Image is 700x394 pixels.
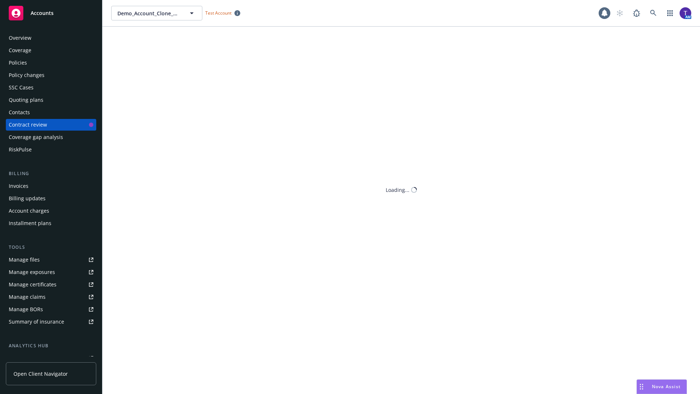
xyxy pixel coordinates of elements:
div: Overview [9,32,31,44]
span: Open Client Navigator [13,370,68,378]
div: SSC Cases [9,82,34,93]
div: Loss summary generator [9,352,69,364]
a: Loss summary generator [6,352,96,364]
span: Demo_Account_Clone_QA_CR_Tests_Prospect [117,9,180,17]
a: Overview [6,32,96,44]
a: Summary of insurance [6,316,96,328]
a: RiskPulse [6,144,96,155]
div: Invoices [9,180,28,192]
div: Drag to move [637,380,646,394]
a: Manage certificates [6,279,96,290]
a: Switch app [663,6,677,20]
span: Accounts [31,10,54,16]
div: Analytics hub [6,342,96,349]
div: Loading... [386,186,409,194]
span: Nova Assist [652,383,681,390]
a: Manage BORs [6,304,96,315]
a: Account charges [6,205,96,217]
button: Nova Assist [637,379,687,394]
div: Policy changes [9,69,44,81]
div: Coverage [9,45,31,56]
a: Coverage gap analysis [6,131,96,143]
a: Installment plans [6,217,96,229]
div: Billing updates [9,193,46,204]
button: Demo_Account_Clone_QA_CR_Tests_Prospect [111,6,202,20]
a: Start snowing [612,6,627,20]
div: Contacts [9,107,30,118]
span: Test Account [205,10,232,16]
a: Manage files [6,254,96,266]
div: RiskPulse [9,144,32,155]
div: Manage certificates [9,279,57,290]
span: Test Account [202,9,243,17]
div: Manage files [9,254,40,266]
a: Report a Bug [629,6,644,20]
div: Manage claims [9,291,46,303]
div: Tools [6,244,96,251]
a: Policy changes [6,69,96,81]
img: photo [680,7,691,19]
div: Billing [6,170,96,177]
div: Installment plans [9,217,51,229]
div: Manage exposures [9,266,55,278]
a: Contract review [6,119,96,131]
a: Manage claims [6,291,96,303]
div: Contract review [9,119,47,131]
a: Billing updates [6,193,96,204]
div: Summary of insurance [9,316,64,328]
a: SSC Cases [6,82,96,93]
a: Search [646,6,661,20]
a: Invoices [6,180,96,192]
div: Manage BORs [9,304,43,315]
div: Policies [9,57,27,69]
div: Coverage gap analysis [9,131,63,143]
a: Coverage [6,45,96,56]
div: Account charges [9,205,49,217]
a: Accounts [6,3,96,23]
a: Quoting plans [6,94,96,106]
div: Quoting plans [9,94,43,106]
a: Manage exposures [6,266,96,278]
a: Policies [6,57,96,69]
a: Contacts [6,107,96,118]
